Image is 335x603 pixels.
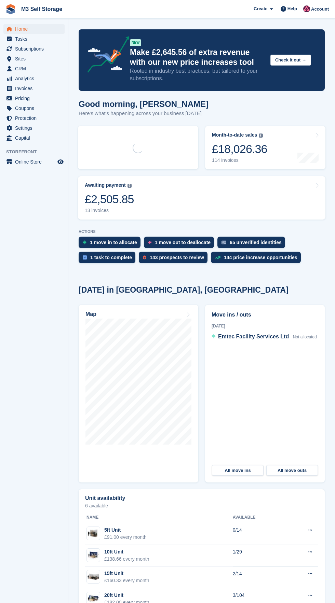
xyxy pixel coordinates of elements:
button: Check it out → [270,55,311,66]
h2: [DATE] in [GEOGRAPHIC_DATA], [GEOGRAPHIC_DATA] [79,285,289,295]
img: 32-sqft-unit.jpg [87,529,100,538]
p: ACTIONS [79,229,325,234]
div: 13 invoices [85,208,134,213]
h2: Move ins / outs [212,311,318,319]
span: Help [287,5,297,12]
span: Emtec Facility Services Ltd [218,334,289,339]
a: Emtec Facility Services Ltd Not allocated [212,333,317,341]
span: Pricing [15,94,56,103]
a: 143 prospects to review [139,252,211,267]
div: 5ft Unit [104,527,147,534]
a: All move ins [212,465,264,476]
a: menu [3,24,65,34]
td: 1/29 [233,545,285,567]
span: Sites [15,54,56,64]
a: 65 unverified identities [217,237,289,252]
span: Not allocated [293,335,317,339]
div: Month-to-date sales [212,132,257,138]
a: Preview store [56,158,65,166]
a: menu [3,123,65,133]
span: Account [311,6,329,13]
div: 20ft Unit [104,592,149,599]
div: NEW [130,39,141,46]
span: Protection [15,113,56,123]
span: Capital [15,133,56,143]
div: 15ft Unit [104,570,149,577]
a: menu [3,54,65,64]
div: [DATE] [212,323,318,329]
span: Tasks [15,34,56,44]
a: M3 Self Storage [18,3,65,15]
div: £18,026.36 [212,142,267,156]
span: Create [254,5,267,12]
div: £160.33 every month [104,577,149,584]
a: menu [3,64,65,73]
a: Awaiting payment £2,505.85 13 invoices [78,176,325,220]
span: Analytics [15,74,56,83]
div: 143 prospects to review [150,255,204,260]
a: menu [3,34,65,44]
th: Available [233,512,285,523]
div: Awaiting payment [85,182,126,188]
p: Rooted in industry best practices, but tailored to your subscriptions. [130,67,265,82]
a: menu [3,133,65,143]
img: stora-icon-8386f47178a22dfd0bd8f6a31ec36ba5ce8667c1dd55bd0f319d3a0aa187defe.svg [5,4,16,14]
div: 1 move in to allocate [90,240,137,245]
img: price-adjustments-announcement-icon-8257ccfd72463d97f412b2fc003d46551f7dbcb40ab6d574587a9cd5c0d94... [82,36,130,75]
th: Name [85,512,233,523]
a: menu [3,84,65,93]
a: Month-to-date sales £18,026.36 114 invoices [205,126,325,169]
img: icon-info-grey-7440780725fd019a000dd9b08b2336e03edf1995a4989e88bcd33f0948082b44.svg [259,134,263,138]
h1: Good morning, [PERSON_NAME] [79,99,209,109]
span: Invoices [15,84,56,93]
td: 2/14 [233,566,285,588]
div: £2,505.85 [85,192,134,206]
span: Coupons [15,103,56,113]
h2: Unit availability [85,495,125,501]
img: icon-info-grey-7440780725fd019a000dd9b08b2336e03edf1995a4989e88bcd33f0948082b44.svg [128,184,132,188]
div: 114 invoices [212,157,267,163]
img: prospect-51fa495bee0391a8d652442698ab0144808aea92771e9ea1ae160a38d050c398.svg [143,255,146,260]
a: 1 move in to allocate [79,237,144,252]
img: 10-ft-container.jpg [87,550,100,560]
img: price_increase_opportunities-93ffe204e8149a01c8c9dc8f82e8f89637d9d84a8eef4429ea346261dce0b2c0.svg [215,256,220,259]
div: 1 move out to deallocate [155,240,211,245]
a: menu [3,74,65,83]
a: menu [3,157,65,167]
img: move_outs_to_deallocate_icon-f764333ba52eb49d3ac5e1228854f67142a1ed5810a6f6cc68b1a99e826820c5.svg [148,240,151,244]
span: Subscriptions [15,44,56,54]
p: Here's what's happening across your business [DATE] [79,110,209,117]
a: menu [3,44,65,54]
img: verify_identity-adf6edd0f0f0b5bbfe63781bf79b02c33cf7c696d77639b501bdc392416b5a36.svg [222,240,226,244]
div: 10ft Unit [104,548,149,556]
p: Make £2,645.56 of extra revenue with our new price increases tool [130,47,265,67]
a: menu [3,94,65,103]
a: 1 move out to deallocate [144,237,217,252]
a: 144 price increase opportunities [211,252,304,267]
p: 6 available [85,503,318,508]
a: 1 task to complete [79,252,139,267]
div: 1 task to complete [90,255,132,260]
div: 65 unverified identities [230,240,282,245]
span: CRM [15,64,56,73]
img: move_ins_to_allocate_icon-fdf77a2bb77ea45bf5b3d319d69a93e2d87916cf1d5bf7949dd705db3b84f3ca.svg [83,240,86,244]
span: Storefront [6,149,68,155]
a: All move outs [266,465,318,476]
div: £138.66 every month [104,556,149,563]
div: 144 price increase opportunities [224,255,297,260]
a: Map [79,305,198,482]
img: task-75834270c22a3079a89374b754ae025e5fb1db73e45f91037f5363f120a921f8.svg [83,255,87,260]
div: £91.00 every month [104,534,147,541]
a: menu [3,103,65,113]
span: Online Store [15,157,56,167]
img: Nick Jones [303,5,310,12]
img: 125-sqft-unit.jpg [87,572,100,582]
a: menu [3,113,65,123]
span: Home [15,24,56,34]
h2: Map [85,311,96,317]
span: Settings [15,123,56,133]
td: 0/14 [233,523,285,545]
